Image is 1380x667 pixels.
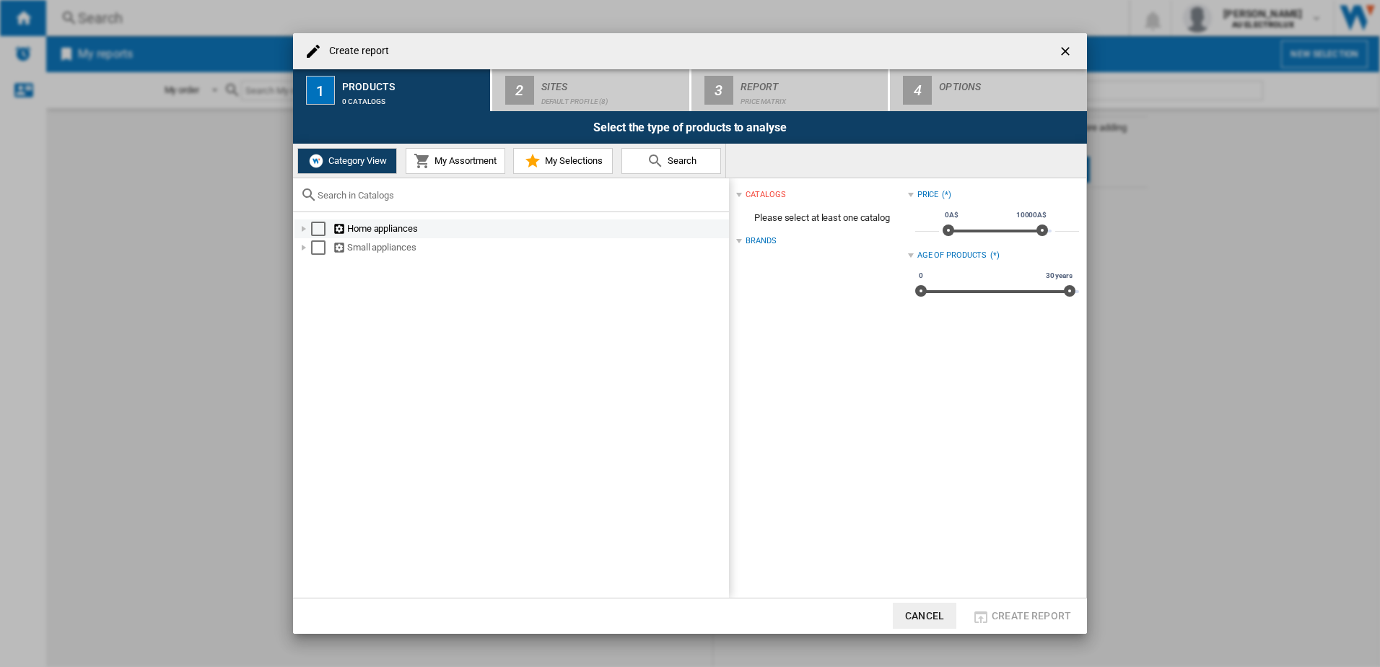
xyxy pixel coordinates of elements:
div: Price Matrix [741,90,883,105]
input: Search in Catalogs [318,190,722,201]
div: Select the type of products to analyse [293,111,1087,144]
div: 0 catalogs [342,90,484,105]
div: Small appliances [333,240,727,255]
button: 4 Options [890,69,1087,111]
button: 3 Report Price Matrix [691,69,890,111]
span: My Selections [541,155,603,166]
div: 2 [505,76,534,105]
button: Create report [968,603,1075,629]
div: Home appliances [333,222,727,236]
button: 2 Sites Default profile (8) [492,69,691,111]
div: Default profile (8) [541,90,684,105]
md-checkbox: Select [311,240,333,255]
ng-md-icon: getI18NText('BUTTONS.CLOSE_DIALOG') [1058,44,1075,61]
span: My Assortment [431,155,497,166]
div: 3 [704,76,733,105]
span: 30 years [1044,270,1075,282]
div: 4 [903,76,932,105]
div: Options [939,75,1081,90]
button: Search [621,148,721,174]
div: Report [741,75,883,90]
div: 1 [306,76,335,105]
button: Cancel [893,603,956,629]
span: 10000A$ [1014,209,1049,221]
button: My Assortment [406,148,505,174]
span: Search [664,155,696,166]
img: wiser-icon-white.png [307,152,325,170]
div: Sites [541,75,684,90]
div: Products [342,75,484,90]
div: Brands [746,235,776,247]
md-checkbox: Select [311,222,333,236]
button: My Selections [513,148,613,174]
button: 1 Products 0 catalogs [293,69,492,111]
h4: Create report [322,44,389,58]
button: Category View [297,148,397,174]
div: Age of products [917,250,987,261]
span: 0 [917,270,925,282]
div: Price [917,189,939,201]
button: getI18NText('BUTTONS.CLOSE_DIALOG') [1052,37,1081,66]
span: Please select at least one catalog [736,204,907,232]
div: catalogs [746,189,785,201]
span: Create report [992,610,1071,622]
span: Category View [325,155,387,166]
span: 0A$ [943,209,961,221]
